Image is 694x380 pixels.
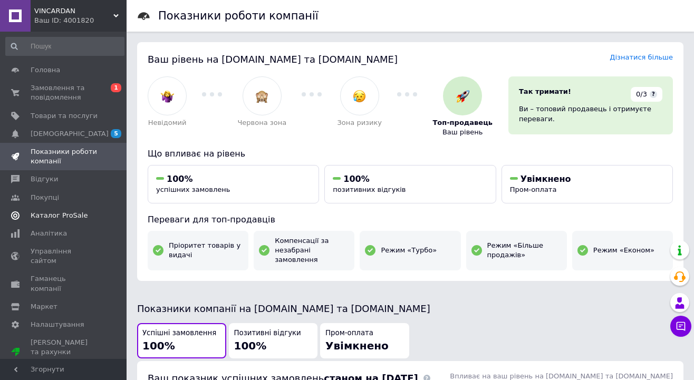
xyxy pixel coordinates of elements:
[31,111,98,121] span: Товари та послуги
[255,90,268,103] img: :see_no_evil:
[31,357,98,367] div: Prom мікс 1 000
[142,339,175,352] span: 100%
[510,186,557,193] span: Пром-оплата
[333,186,406,193] span: позитивних відгуків
[234,339,267,352] span: 100%
[353,90,366,103] img: :disappointed_relieved:
[111,129,121,138] span: 5
[148,149,245,159] span: Що впливає на рівень
[5,37,124,56] input: Пошук
[148,165,319,203] button: 100%успішних замовлень
[148,54,398,65] span: Ваш рівень на [DOMAIN_NAME] та [DOMAIN_NAME]
[31,211,88,220] span: Каталог ProSale
[31,129,109,139] span: [DEMOGRAPHIC_DATA]
[229,323,318,358] button: Позитивні відгуки100%
[111,83,121,92] span: 1
[519,87,571,95] span: Так тримати!
[148,215,275,225] span: Переваги для топ-продавців
[338,118,382,128] span: Зона ризику
[158,9,319,22] h1: Показники роботи компанії
[31,338,98,367] span: [PERSON_NAME] та рахунки
[275,236,349,265] span: Компенсації за незабрані замовлення
[31,320,84,329] span: Налаштування
[148,118,187,128] span: Невідомий
[34,16,127,25] div: Ваш ID: 4001820
[31,274,98,293] span: Гаманець компанії
[519,104,662,123] div: Ви – топовий продавець і отримуєте переваги.
[650,91,657,98] span: ?
[381,246,437,255] span: Режим «Турбо»
[432,118,493,128] span: Топ-продавець
[670,316,691,337] button: Чат з покупцем
[593,246,654,255] span: Режим «Економ»
[31,147,98,166] span: Показники роботи компанії
[442,128,483,137] span: Ваш рівень
[31,83,98,102] span: Замовлення та повідомлення
[161,90,174,103] img: :woman-shrugging:
[324,165,496,203] button: 100%позитивних відгуків
[34,6,113,16] span: VINCARDAN
[31,229,67,238] span: Аналітика
[610,53,673,61] a: Дізнатися більше
[31,247,98,266] span: Управління сайтом
[502,165,673,203] button: УвімкненоПром-оплата
[325,339,389,352] span: Увімкнено
[234,328,301,338] span: Позитивні відгуки
[631,87,662,102] div: 0/3
[320,323,409,358] button: Пром-оплатаУвімкнено
[31,174,58,184] span: Відгуки
[343,174,369,184] span: 100%
[142,328,216,338] span: Успішні замовлення
[520,174,571,184] span: Увімкнено
[450,372,673,380] span: Впливає на ваш рівень на [DOMAIN_NAME] та [DOMAIN_NAME]
[169,241,243,260] span: Пріоритет товарів у видачі
[325,328,373,338] span: Пром-оплата
[237,118,286,128] span: Червона зона
[31,302,57,311] span: Маркет
[137,323,226,358] button: Успішні замовлення100%
[456,90,469,103] img: :rocket:
[167,174,192,184] span: 100%
[137,303,430,314] span: Показники компанії на [DOMAIN_NAME] та [DOMAIN_NAME]
[31,193,59,202] span: Покупці
[156,186,230,193] span: успішних замовлень
[31,65,60,75] span: Головна
[487,241,562,260] span: Режим «Більше продажів»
